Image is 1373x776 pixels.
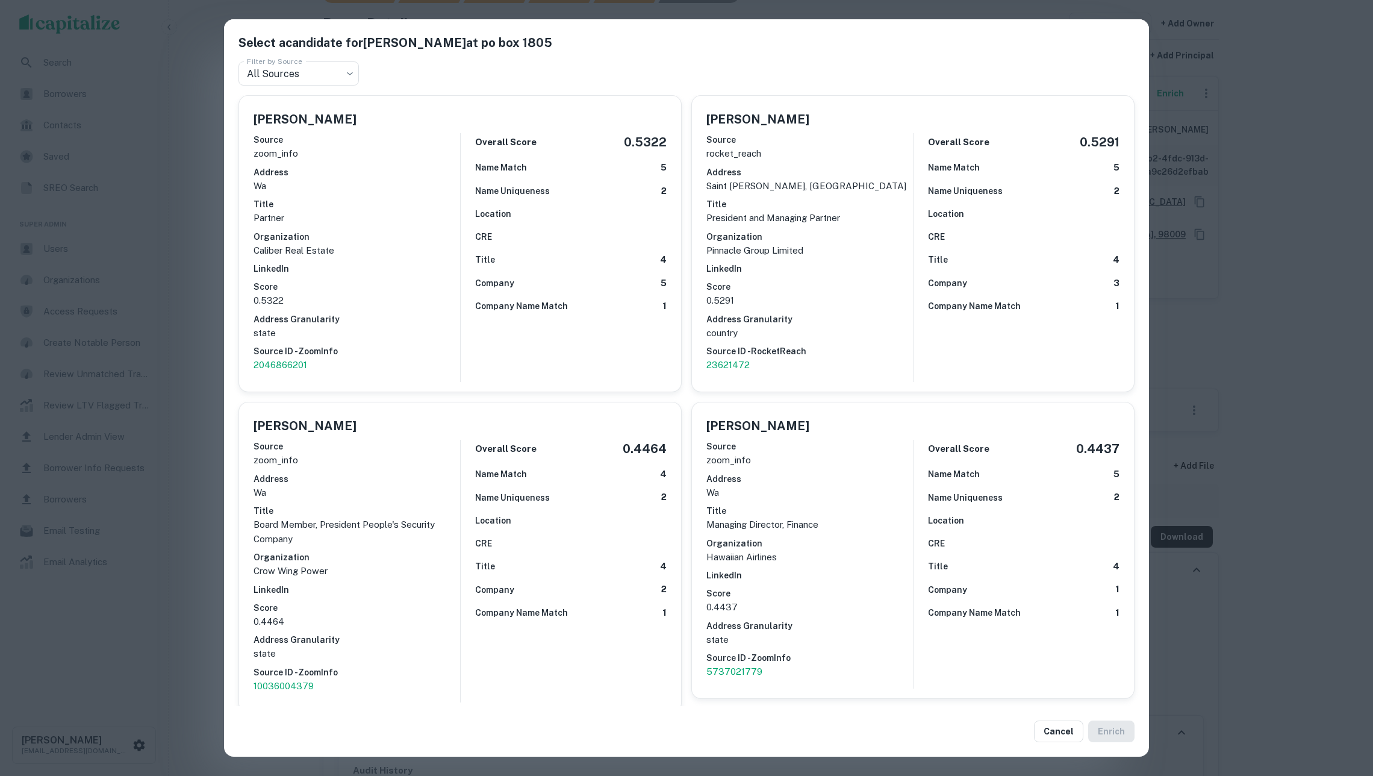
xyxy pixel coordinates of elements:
a: 5737021779 [706,665,913,679]
p: Board Member, President People's Security Company [254,518,460,546]
p: state [254,646,460,661]
h6: Score [706,587,913,600]
p: saint [PERSON_NAME], [GEOGRAPHIC_DATA] [706,179,913,193]
h6: Organization [706,537,913,550]
h6: Source [706,440,913,453]
h6: 4 [660,468,667,481]
p: country [706,326,913,340]
h6: Location [928,514,964,527]
h6: 4 [660,253,667,267]
h6: Company [475,583,514,596]
a: 2046866201 [254,358,460,372]
p: state [254,326,460,340]
p: 0.4464 [254,615,460,629]
h6: Company Name Match [928,299,1021,313]
p: state [706,633,913,647]
h6: Title [475,253,495,266]
h6: Source ID - ZoomInfo [254,345,460,358]
h6: 2 [1114,184,1119,198]
p: Pinnacle Group Limited [706,243,913,258]
h6: 5 [661,277,667,290]
h6: 1 [1115,299,1119,313]
h6: Source ID - ZoomInfo [254,666,460,679]
h6: Name Match [928,468,980,481]
h6: Location [928,207,964,221]
h6: Overall Score [475,442,537,456]
p: 0.5322 [254,293,460,308]
p: rocket_reach [706,146,913,161]
h6: CRE [475,537,492,550]
h6: LinkedIn [254,583,460,596]
h6: Address Granularity [254,633,460,646]
h6: Address Granularity [254,313,460,326]
h6: Title [928,560,948,573]
h6: Score [254,280,460,293]
h6: LinkedIn [706,569,913,582]
h6: LinkedIn [254,262,460,275]
h6: CRE [928,230,945,243]
h6: 1 [662,299,667,313]
h6: 4 [1113,253,1119,267]
h5: 0.4437 [1076,440,1119,458]
p: President and Managing Partner [706,211,913,225]
p: wa [706,486,913,500]
p: Partner [254,211,460,225]
h6: Address Granularity [706,313,913,326]
h5: [PERSON_NAME] [254,110,356,128]
h6: Title [706,198,913,211]
h6: Title [706,504,913,518]
h6: Overall Score [928,442,989,456]
h6: Company [475,277,514,290]
h6: 2 [661,490,667,504]
h6: Address [254,472,460,486]
h5: [PERSON_NAME] [706,110,809,128]
p: Managing Director, Finance [706,518,913,532]
h6: Name Match [928,161,980,174]
div: All Sources [238,61,359,86]
h6: 2 [1114,490,1119,504]
h5: 0.4464 [623,440,667,458]
h6: Company [928,277,967,290]
h6: Source ID - RocketReach [706,345,913,358]
p: 23621472 [706,358,913,372]
h6: LinkedIn [706,262,913,275]
h6: Organization [254,551,460,564]
h6: 1 [1115,606,1119,620]
p: zoom_info [706,453,913,468]
h5: 0.5291 [1080,133,1119,151]
h6: Overall Score [475,136,537,149]
h6: Name Match [475,468,527,481]
h6: 2 [661,583,667,596]
h6: CRE [928,537,945,550]
h6: Address Granularity [706,619,913,633]
h6: Title [928,253,948,266]
h6: Organization [254,230,460,243]
h6: 5 [1113,468,1119,481]
h6: 4 [660,560,667,574]
h5: Select a candidate for [PERSON_NAME] at po box 1805 [238,34,1135,52]
h6: Title [254,198,460,211]
h6: Title [254,504,460,518]
h6: Name Uniqueness [928,491,1003,504]
p: 10036004379 [254,679,460,693]
label: Filter by Source [247,56,302,66]
h6: 5 [1113,161,1119,175]
h6: Name Uniqueness [475,184,550,198]
h6: Source [706,133,913,146]
h6: Title [475,560,495,573]
h6: CRE [475,230,492,243]
h6: 1 [1115,583,1119,596]
h5: [PERSON_NAME] [706,417,809,435]
h6: Organization [706,230,913,243]
h5: [PERSON_NAME] [254,417,356,435]
h6: Source ID - ZoomInfo [706,651,913,665]
h6: Address [706,472,913,486]
h6: 4 [1113,560,1119,574]
h6: Score [254,601,460,615]
p: zoom_info [254,146,460,161]
p: zoom_info [254,453,460,468]
p: 0.5291 [706,293,913,308]
h6: 5 [661,161,667,175]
